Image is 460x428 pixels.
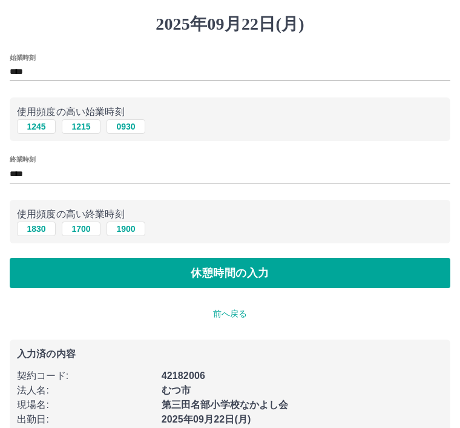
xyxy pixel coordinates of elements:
[17,119,56,134] button: 1245
[17,369,154,383] p: 契約コード :
[62,119,100,134] button: 1215
[107,222,145,236] button: 1900
[10,53,35,62] label: 始業時刻
[162,400,289,410] b: 第三田名部小学校なかよし会
[10,308,450,320] p: 前へ戻る
[17,207,443,222] p: 使用頻度の高い終業時刻
[17,349,443,359] p: 入力済の内容
[162,385,191,395] b: むつ市
[62,222,100,236] button: 1700
[17,383,154,398] p: 法人名 :
[107,119,145,134] button: 0930
[17,222,56,236] button: 1830
[162,370,205,381] b: 42182006
[10,258,450,288] button: 休憩時間の入力
[162,414,251,424] b: 2025年09月22日(月)
[17,412,154,427] p: 出勤日 :
[17,398,154,412] p: 現場名 :
[10,155,35,164] label: 終業時刻
[10,14,450,35] h1: 2025年09月22日(月)
[17,105,443,119] p: 使用頻度の高い始業時刻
